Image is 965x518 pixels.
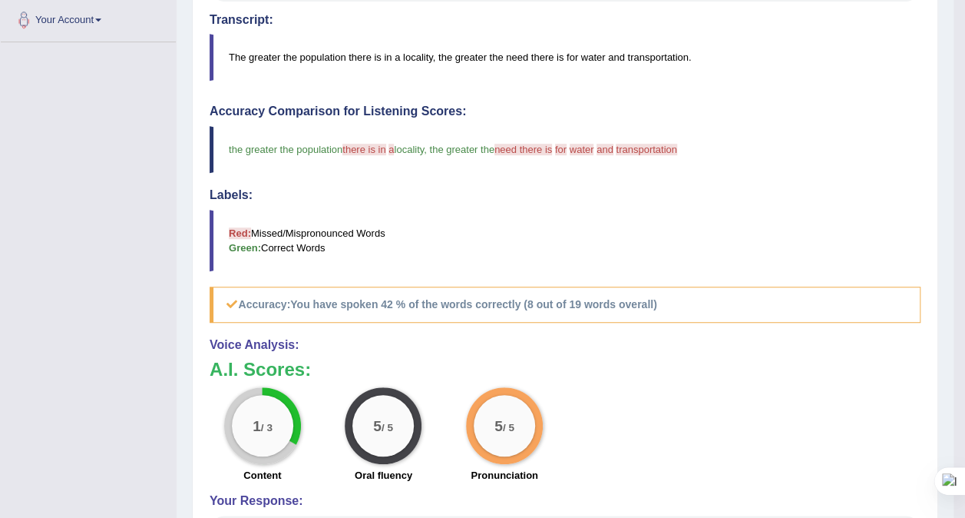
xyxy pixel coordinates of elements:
[210,210,920,271] blockquote: Missed/Mispronounced Words Correct Words
[243,468,281,483] label: Content
[229,242,261,254] b: Green:
[570,144,594,155] span: water
[471,468,537,483] label: Pronunciation
[290,298,656,310] b: You have spoken 42 % of the words correctly (8 out of 19 words overall)
[210,287,920,323] h5: Accuracy:
[555,144,567,155] span: for
[210,338,920,352] h4: Voice Analysis:
[388,144,394,155] span: a
[210,34,920,81] blockquote: The greater the population there is in a locality, the greater the need there is for water and tr...
[355,468,412,483] label: Oral fluency
[261,422,273,433] small: / 3
[229,227,251,239] b: Red:
[503,422,514,433] small: / 5
[597,144,613,155] span: and
[210,105,920,118] h4: Accuracy Comparison for Listening Scores:
[210,188,920,202] h4: Labels:
[229,144,342,155] span: the greater the population
[253,417,261,434] big: 1
[424,144,494,155] span: , the greater the
[616,144,677,155] span: transportation
[210,359,311,380] b: A.I. Scores:
[382,422,393,433] small: / 5
[374,417,382,434] big: 5
[494,144,552,155] span: need there is
[210,494,920,508] h4: Your Response:
[210,13,920,27] h4: Transcript:
[342,144,385,155] span: there is in
[494,417,503,434] big: 5
[394,144,424,155] span: locality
